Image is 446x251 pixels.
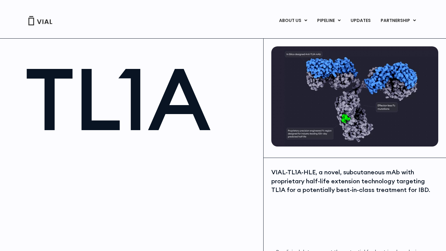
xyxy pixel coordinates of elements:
[346,15,375,26] a: UPDATES
[312,15,345,26] a: PIPELINEMenu Toggle
[274,15,312,26] a: ABOUT USMenu Toggle
[376,15,421,26] a: PARTNERSHIPMenu Toggle
[25,56,257,142] h1: TL1A
[271,168,437,194] div: VIAL-TL1A-HLE, a novel, subcutaneous mAb with proprietary half-life extension technology targetin...
[271,46,438,147] img: TL1A antibody diagram.
[28,16,53,25] img: Vial Logo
